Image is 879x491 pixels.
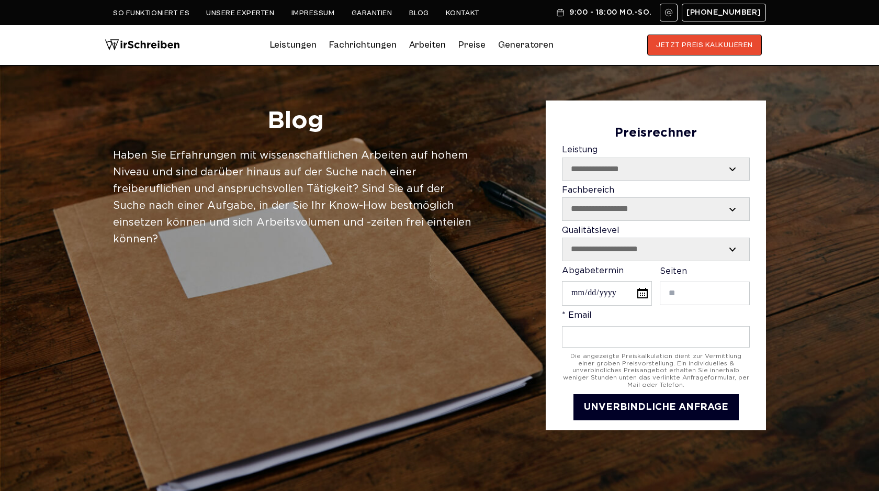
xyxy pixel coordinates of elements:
[113,147,478,248] div: Haben Sie Erfahrungen mit wissenschaftlichen Arbeiten auf hohem Niveau und sind darüber hinaus au...
[409,9,429,17] a: Blog
[682,4,766,21] a: [PHONE_NUMBER]
[562,198,749,220] select: Fachbereich
[573,394,739,421] button: UNVERBINDLICHE ANFRAGE
[660,267,687,275] span: Seiten
[556,8,565,17] img: Schedule
[113,9,189,17] a: So funktioniert es
[562,353,750,389] div: Die angezeigte Preiskalkulation dient zur Vermittlung einer groben Preisvorstellung. Ein individu...
[562,226,750,261] label: Qualitätslevel
[664,8,673,17] img: Email
[569,8,651,17] span: 9:00 - 18:00 Mo.-So.
[446,9,480,17] a: Kontakt
[458,39,486,50] a: Preise
[206,9,274,17] a: Unsere Experten
[562,126,750,141] div: Preisrechner
[291,9,335,17] a: Impressum
[686,8,761,17] span: [PHONE_NUMBER]
[584,403,728,411] span: UNVERBINDLICHE ANFRAGE
[498,37,554,53] a: Generatoren
[562,281,652,306] input: Abgabetermin
[647,35,762,55] button: JETZT PREIS KALKULIEREN
[562,238,749,260] select: Qualitätslevel
[562,186,750,221] label: Fachbereich
[562,311,750,347] label: * Email
[409,37,446,53] a: Arbeiten
[562,126,750,421] form: Contact form
[562,326,750,348] input: * Email
[105,35,180,55] img: logo wirschreiben
[329,37,397,53] a: Fachrichtungen
[562,158,749,180] select: Leistung
[562,266,652,306] label: Abgabetermin
[352,9,392,17] a: Garantien
[113,106,478,137] h1: Blog
[270,37,317,53] a: Leistungen
[562,146,750,181] label: Leistung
